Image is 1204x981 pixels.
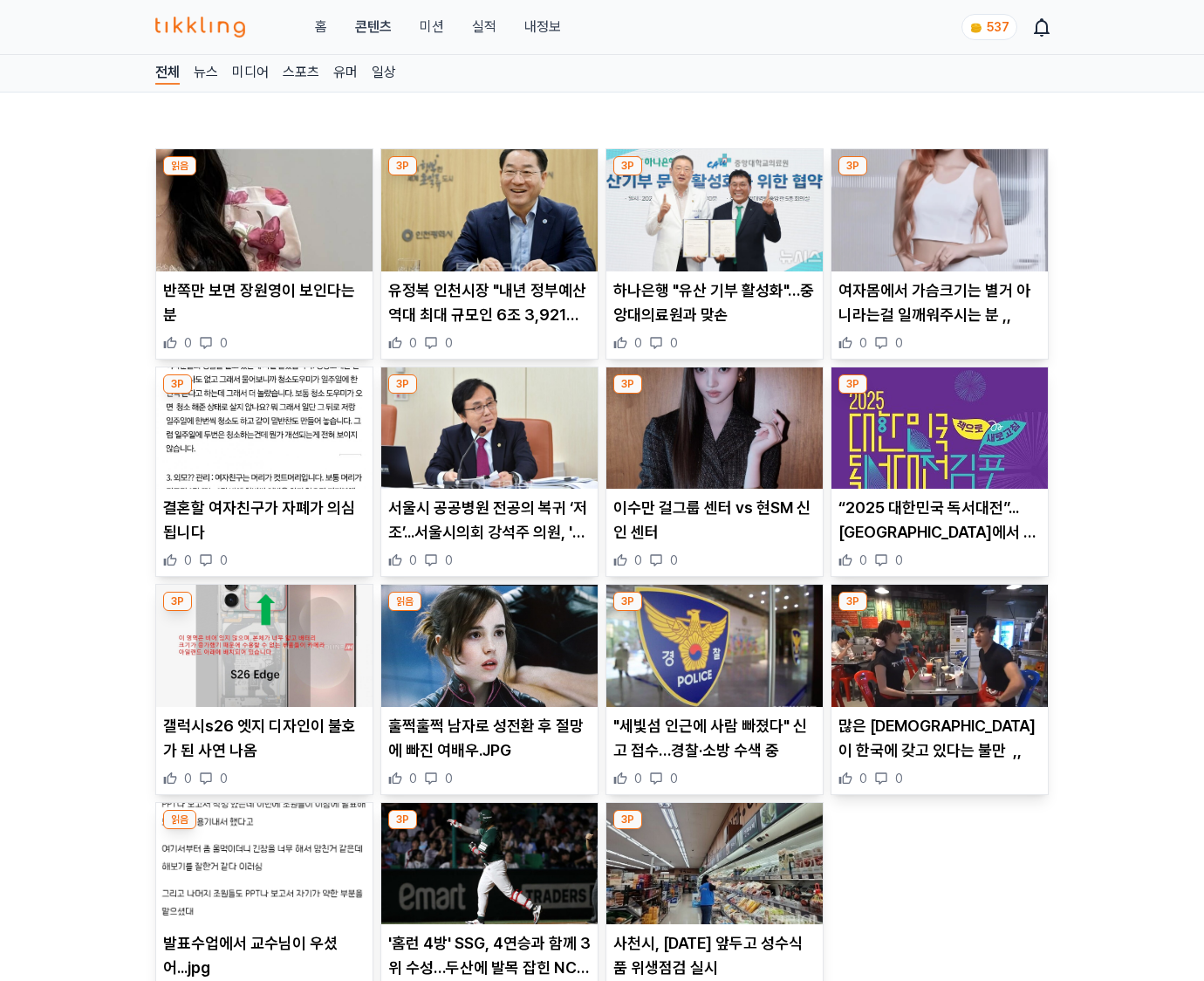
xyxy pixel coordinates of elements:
div: 3P [388,810,417,829]
span: 0 [409,552,417,569]
a: 실적 [472,17,496,38]
div: 읽음 훌쩍훌쩍 남자로 성전환 후 절망에 빠진 여배우.JPG 훌쩍훌쩍 남자로 성전환 후 절망에 빠진 여배우.JPG 0 0 [380,584,599,795]
div: 3P “2025 대한민국 독서대전”... 김포에서 열린다 “2025 대한민국 독서대전”... [GEOGRAPHIC_DATA]에서 열린다 0 0 [831,367,1049,578]
a: 스포츠 [283,62,319,85]
div: 읽음 [163,156,196,175]
span: 0 [184,552,192,569]
span: 537 [987,20,1009,34]
div: 읽음 반쪽만 보면 장원영이 보인다는 분 반쪽만 보면 장원영이 보인다는 분 0 0 [155,148,373,360]
p: 갤럭시s26 엣지 디자인이 불호가 된 사연 나옴 [163,714,366,763]
span: 0 [409,770,417,787]
img: 이수만 걸그룹 센터 vs 현SM 신인 센터 [606,367,823,490]
div: 3P [163,592,192,611]
div: 3P [613,810,642,829]
img: 반쪽만 보면 장원영이 보인다는 분 [156,149,373,271]
p: 반쪽만 보면 장원영이 보인다는 분 [163,278,366,327]
p: 사천시, [DATE] 앞두고 성수식품 위생점검 실시 [613,931,816,980]
div: 3P [838,156,867,175]
a: 일상 [372,62,396,85]
span: 0 [859,770,867,787]
span: 0 [220,334,228,352]
span: 0 [895,552,903,569]
div: 3P 서울시 공공병원 전공의 복귀 ‘저조’...서울시의회 강석주 의원, '정상화 지원' 촉구 서울시 공공병원 전공의 복귀 ‘저조’...서울시의회 강석주 의원, '정상화 지원'... [380,367,599,578]
span: 0 [634,770,642,787]
img: "세빛섬 인근에 사람 빠졌다" 신고 접수…경찰·소방 수색 중 [606,585,823,707]
p: 이수만 걸그룹 센터 vs 현SM 신인 센터 [613,496,816,545]
div: 읽음 [163,810,196,829]
p: 훌쩍훌쩍 남자로 성전환 후 절망에 빠진 여배우.JPG [388,714,591,763]
p: "세빛섬 인근에 사람 빠졌다" 신고 접수…경찰·소방 수색 중 [613,714,816,763]
img: 훌쩍훌쩍 남자로 성전환 후 절망에 빠진 여배우.JPG [381,585,598,707]
span: 0 [445,770,453,787]
img: 결혼할 여자친구가 자폐가 의심됩니다 [156,367,373,490]
img: 갤럭시s26 엣지 디자인이 불호가 된 사연 나옴 [156,585,373,707]
span: 0 [670,770,678,787]
div: 3P [838,592,867,611]
img: coin [969,21,983,35]
div: 3P [613,592,642,611]
a: coin 537 [961,14,1014,40]
div: 3P [613,374,642,394]
div: 3P 많은 태국인들이 한국에 갖고 있다는 불만 ,, 많은 [DEMOGRAPHIC_DATA]이 한국에 갖고 있다는 불만 ,, 0 0 [831,584,1049,795]
p: 하나은행 "유산 기부 활성화"…중앙대의료원과 맞손 [613,278,816,327]
p: 유정복 인천시장 "내년 정부예산 역대 최대 규모인 6조 3,921억 원 확보" [388,278,591,327]
a: 전체 [155,62,180,85]
img: 하나은행 "유산 기부 활성화"…중앙대의료원과 맞손 [606,149,823,271]
div: 읽음 [388,592,421,611]
span: 0 [220,770,228,787]
a: 내정보 [524,17,561,38]
div: 3P 이수만 걸그룹 센터 vs 현SM 신인 센터 이수만 걸그룹 센터 vs 현SM 신인 센터 0 0 [605,367,824,578]
span: 0 [670,334,678,352]
a: 뉴스 [194,62,218,85]
a: 홈 [315,17,327,38]
img: 티끌링 [155,17,245,38]
span: 0 [409,334,417,352]
img: “2025 대한민국 독서대전”... 김포에서 열린다 [831,367,1048,490]
p: 여자몸에서 가슴크기는 별거 아니라는걸 일깨워주시는 분 ,, [838,278,1041,327]
div: 3P 여자몸에서 가슴크기는 별거 아니라는걸 일깨워주시는 분 ,, 여자몸에서 가슴크기는 별거 아니라는걸 일깨워주시는 분 ,, 0 0 [831,148,1049,360]
span: 0 [445,334,453,352]
img: 사천시, 추석 앞두고 성수식품 위생점검 실시 [606,803,823,925]
button: 미션 [420,17,444,38]
span: 0 [670,552,678,569]
div: 3P [388,374,417,394]
span: 0 [634,552,642,569]
a: 콘텐츠 [355,17,392,38]
img: '홈런 4방' SSG, 4연승과 함께 3위 수성…두산에 발목 잡힌 NC, 3연패(종합) [381,803,598,925]
p: '홈런 4방' SSG, 4연승과 함께 3위 수성…두산에 발목 잡힌 NC, 3연패(종합) [388,931,591,980]
img: 유정복 인천시장 "내년 정부예산 역대 최대 규모인 6조 3,921억 원 확보" [381,149,598,271]
img: 여자몸에서 가슴크기는 별거 아니라는걸 일깨워주시는 분 ,, [831,149,1048,271]
span: 0 [895,770,903,787]
p: 발표수업에서 교수님이 우셨어...jpg [163,931,366,980]
div: 3P 갤럭시s26 엣지 디자인이 불호가 된 사연 나옴 갤럭시s26 엣지 디자인이 불호가 된 사연 나옴 0 0 [155,584,373,795]
span: 0 [445,552,453,569]
span: 0 [220,552,228,569]
p: 결혼할 여자친구가 자폐가 의심됩니다 [163,496,366,545]
span: 0 [184,770,192,787]
span: 0 [634,334,642,352]
div: 3P [388,156,417,175]
img: 발표수업에서 교수님이 우셨어...jpg [156,803,373,925]
p: 서울시 공공병원 전공의 복귀 ‘저조’...서울시의회 강석주 의원, '정상화 지원' 촉구 [388,496,591,545]
span: 0 [184,334,192,352]
div: 3P 하나은행 "유산 기부 활성화"…중앙대의료원과 맞손 하나은행 "유산 기부 활성화"…중앙대의료원과 맞손 0 0 [605,148,824,360]
div: 3P 결혼할 여자친구가 자폐가 의심됩니다 결혼할 여자친구가 자폐가 의심됩니다 0 0 [155,367,373,578]
img: 서울시 공공병원 전공의 복귀 ‘저조’...서울시의회 강석주 의원, '정상화 지원' 촉구 [381,367,598,490]
a: 미디어 [232,62,269,85]
span: 0 [859,334,867,352]
div: 3P 유정복 인천시장 "내년 정부예산 역대 최대 규모인 6조 3,921억 원 확보" 유정복 인천시장 "내년 정부예산 역대 최대 규모인 6조 3,921억 원 확보" 0 0 [380,148,599,360]
a: 유머 [333,62,358,85]
p: 많은 [DEMOGRAPHIC_DATA]이 한국에 갖고 있다는 불만 ,, [838,714,1041,763]
p: “2025 대한민국 독서대전”... [GEOGRAPHIC_DATA]에서 열린다 [838,496,1041,545]
div: 3P [613,156,642,175]
img: 많은 태국인들이 한국에 갖고 있다는 불만 ,, [831,585,1048,707]
span: 0 [895,334,903,352]
div: 3P "세빛섬 인근에 사람 빠졌다" 신고 접수…경찰·소방 수색 중 "세빛섬 인근에 사람 빠졌다" 신고 접수…경찰·소방 수색 중 0 0 [605,584,824,795]
div: 3P [163,374,192,394]
div: 3P [838,374,867,394]
span: 0 [859,552,867,569]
